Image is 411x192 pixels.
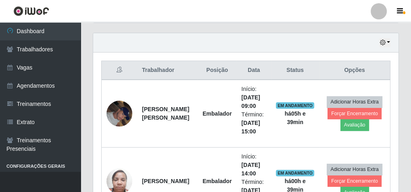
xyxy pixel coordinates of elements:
strong: Embalador [202,110,232,117]
button: Forçar Encerramento [328,108,382,119]
span: EM ANDAMENTO [276,170,314,176]
th: Data [237,61,271,80]
time: [DATE] 14:00 [242,162,260,177]
img: CoreUI Logo [13,6,49,16]
button: Avaliação [340,119,369,131]
button: Adicionar Horas Extra [327,96,382,108]
th: Opções [319,61,390,80]
li: Início: [242,152,267,178]
span: EM ANDAMENTO [276,102,314,109]
li: Término: [242,110,267,136]
th: Status [271,61,319,80]
th: Posição [198,61,236,80]
time: [DATE] 15:00 [242,120,260,135]
button: Forçar Encerramento [328,175,382,187]
li: Início: [242,85,267,110]
button: Adicionar Horas Extra [327,164,382,175]
strong: [PERSON_NAME] [142,178,189,184]
th: Trabalhador [137,61,198,80]
strong: há 05 h e 39 min [285,110,306,125]
time: [DATE] 09:00 [242,94,260,109]
strong: [PERSON_NAME] [PERSON_NAME] [142,106,189,121]
strong: Embalador [202,178,232,184]
img: 1754491826586.jpeg [106,96,132,131]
